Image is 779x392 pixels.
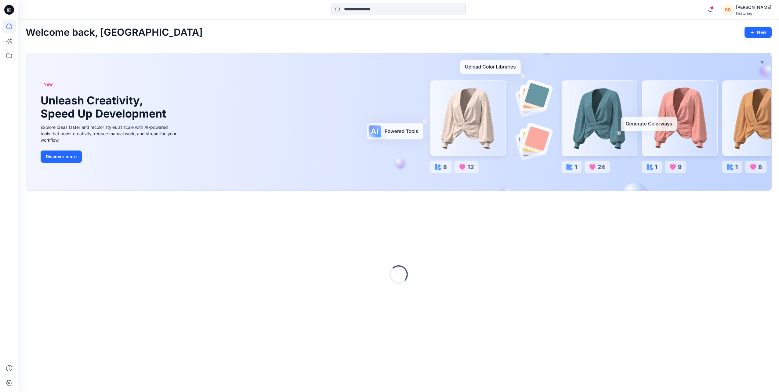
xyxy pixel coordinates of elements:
[41,151,178,163] a: Discover more
[41,151,82,163] button: Discover more
[745,27,772,38] button: New
[723,4,734,15] div: SG
[736,4,771,11] div: [PERSON_NAME]
[41,94,169,120] h1: Unleash Creativity, Speed Up Development
[43,81,53,88] span: New
[736,11,771,16] div: Featuring
[26,27,203,38] h2: Welcome back, [GEOGRAPHIC_DATA]
[41,124,178,143] div: Explore ideas faster and recolor styles at scale with AI-powered tools that boost creativity, red...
